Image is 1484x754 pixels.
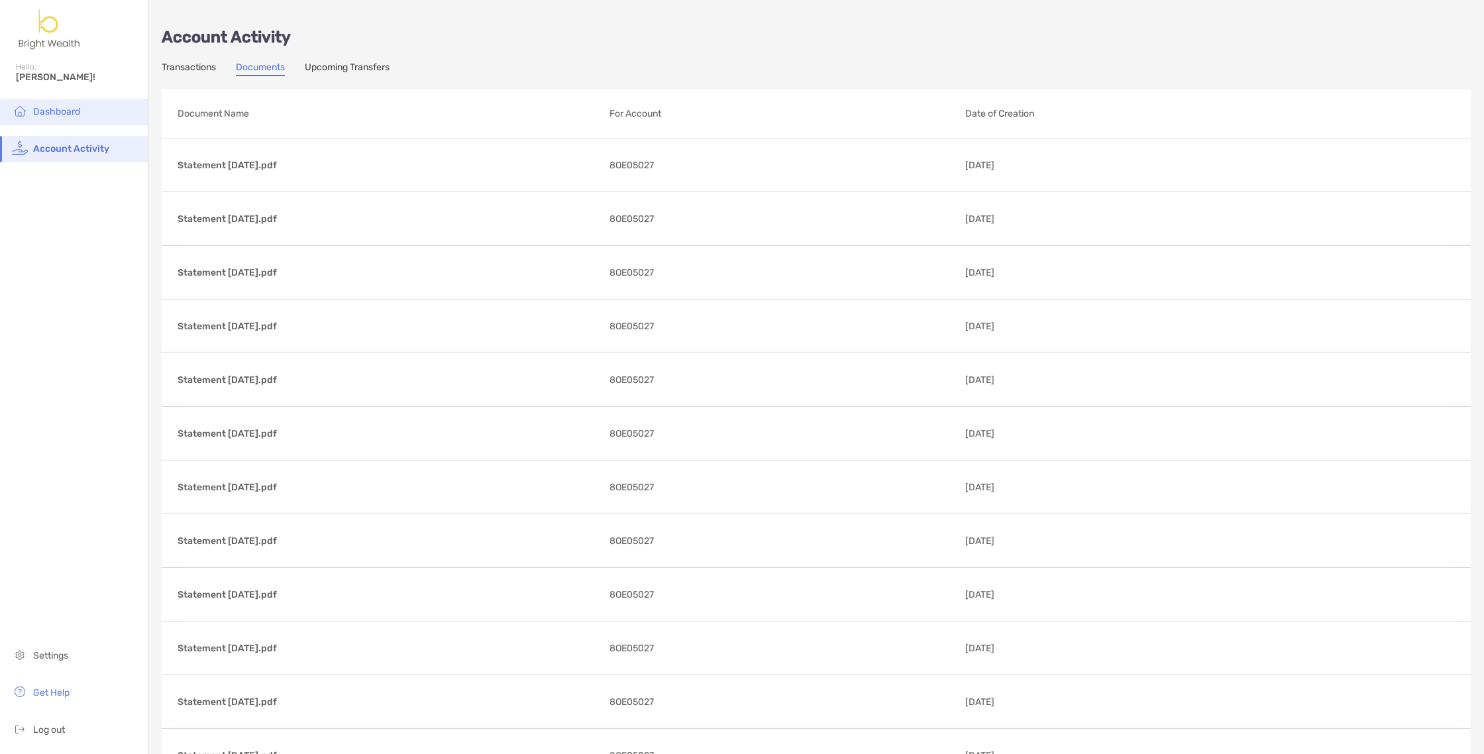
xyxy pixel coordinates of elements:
[178,318,599,335] p: Statement [DATE].pdf
[12,103,28,119] img: household icon
[609,372,654,388] span: 8OE05027
[609,640,654,657] span: 8OE05027
[178,479,599,496] p: Statement [DATE].pdf
[178,425,599,442] p: Statement [DATE].pdf
[12,140,28,156] img: activity icon
[16,5,83,53] img: Zoe Logo
[609,105,955,122] p: For Account
[178,694,599,710] p: Statement [DATE].pdf
[609,264,654,281] span: 8OE05027
[162,29,1471,46] p: Account Activity
[965,264,1157,281] p: [DATE]
[609,694,654,710] span: 8OE05027
[178,640,599,657] p: Statement [DATE].pdf
[305,62,390,76] a: Upcoming Transfers
[178,264,599,281] p: Statement [DATE].pdf
[965,533,1157,549] p: [DATE]
[609,318,654,335] span: 8OE05027
[178,211,599,227] p: Statement [DATE].pdf
[609,533,654,549] span: 8OE05027
[178,533,599,549] p: Statement [DATE].pdf
[965,105,1348,122] p: Date of Creation
[33,724,65,735] span: Log out
[965,157,1157,174] p: [DATE]
[965,640,1157,657] p: [DATE]
[178,586,599,603] p: Statement [DATE].pdf
[965,318,1157,335] p: [DATE]
[609,157,654,174] span: 8OE05027
[16,72,140,83] span: [PERSON_NAME]!
[33,143,109,154] span: Account Activity
[12,721,28,737] img: logout icon
[965,425,1157,442] p: [DATE]
[609,211,654,227] span: 8OE05027
[609,425,654,442] span: 8OE05027
[609,586,654,603] span: 8OE05027
[965,586,1157,603] p: [DATE]
[178,157,599,174] p: Statement [DATE].pdf
[965,694,1157,710] p: [DATE]
[965,211,1157,227] p: [DATE]
[12,647,28,663] img: settings icon
[178,105,599,122] p: Document Name
[178,372,599,388] p: Statement [DATE].pdf
[33,650,68,661] span: Settings
[236,62,285,76] a: Documents
[965,479,1157,496] p: [DATE]
[33,687,70,698] span: Get Help
[33,106,80,117] span: Dashboard
[12,684,28,700] img: get-help icon
[162,62,216,76] a: Transactions
[609,479,654,496] span: 8OE05027
[965,372,1157,388] p: [DATE]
